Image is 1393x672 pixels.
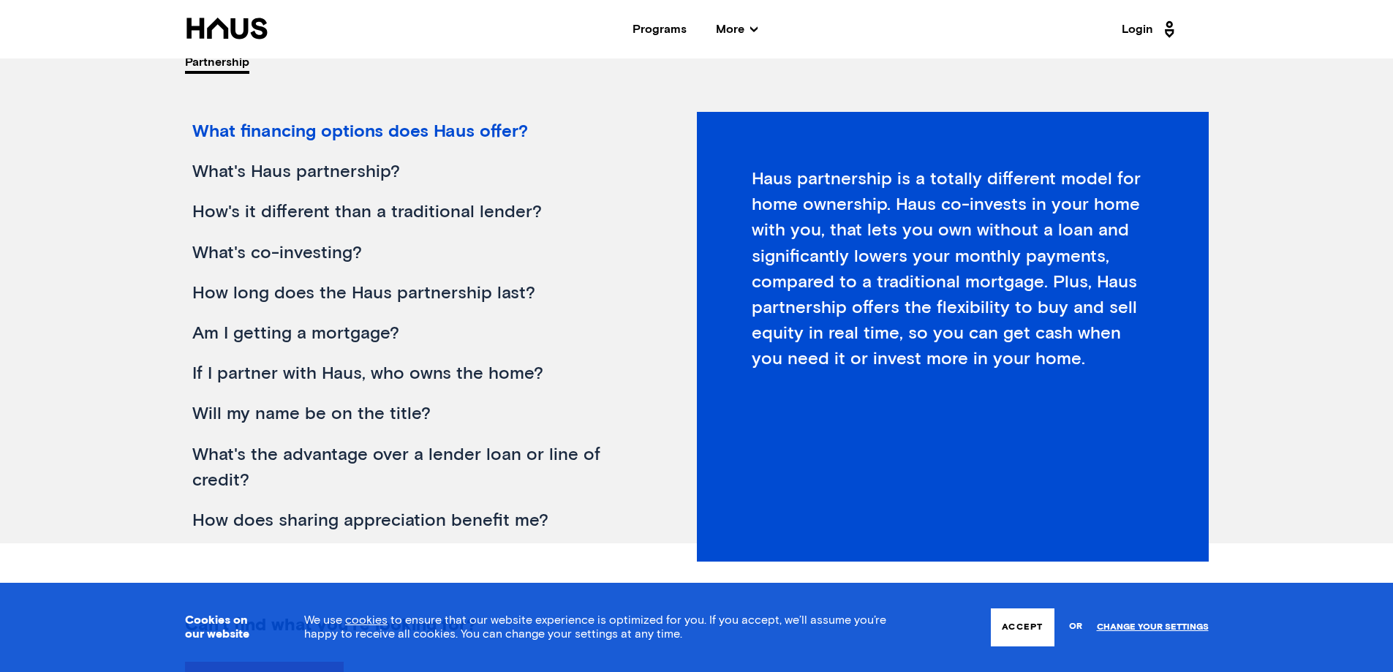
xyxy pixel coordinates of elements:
[185,192,646,233] div: How's it different than a traditional lender?
[185,435,646,501] div: What's the advantage over a lender loan or line of credit?
[1069,614,1082,640] span: or
[185,614,268,641] h3: Cookies on our website
[185,354,646,394] div: If I partner with Haus, who owns the home?
[185,314,646,354] div: Am I getting a mortgage?
[633,23,687,35] a: Programs
[185,273,646,314] div: How long does the Haus partnership last?
[304,614,886,640] span: We use to ensure that our website experience is optimized for you. If you accept, we’ll assume yo...
[716,23,758,35] span: More
[185,394,646,434] div: Will my name be on the title?
[185,501,646,541] div: How does sharing appreciation benefit me?
[345,614,388,626] a: cookies
[185,152,646,192] div: What's Haus partnership?
[185,50,249,75] div: partnership
[185,233,646,273] div: What's co-investing?
[1097,622,1209,633] a: Change your settings
[1122,18,1179,41] a: Login
[185,112,646,152] div: What financing options does Haus offer?
[185,541,646,581] div: How do I qualify?
[991,608,1054,646] button: Accept
[697,112,1209,562] div: Haus partnership is a totally different model for home ownership. Haus co-invests in your home wi...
